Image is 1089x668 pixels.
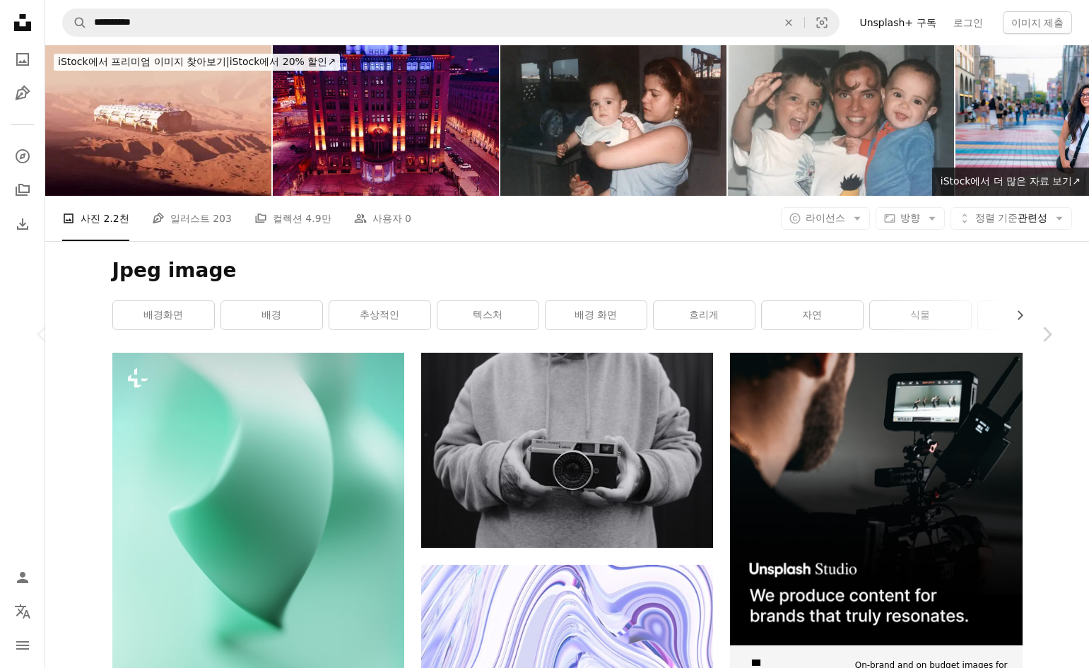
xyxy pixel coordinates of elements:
[112,529,404,541] a: 파란색 배경에 흰색 물체의 흐릿한 이미지
[8,176,37,204] a: 컬렉션
[63,9,87,36] button: Unsplash 검색
[112,258,1023,283] h1: Jpeg image
[273,45,499,196] img: 영국 리버풀에서 보라색 하늘을 배경으로 조명이 켜진 도시 건물의 드라마틱한 야경.
[945,11,991,34] a: 로그인
[8,563,37,592] a: 로그인 / 가입
[1004,266,1089,402] a: 다음
[437,301,538,329] a: 텍스처
[975,212,1018,223] span: 정렬 기준
[654,301,755,329] a: 흐리게
[546,301,647,329] a: 배경 화면
[221,301,322,329] a: 배경
[113,301,214,329] a: 배경화면
[213,211,232,226] span: 203
[8,45,37,74] a: 사진
[773,9,804,36] button: 삭제
[730,353,1022,645] img: file-1715652217532-464736461acbimage
[876,207,945,230] button: 방향
[8,142,37,170] a: 탐색
[728,45,954,196] img: 1980년대에 촬영된 이미지: 아이들을 팔에 안고 카메라를 바라보며 웃는 젊은 여성
[354,196,411,241] a: 사용자 0
[805,9,839,36] button: 시각적 검색
[900,212,920,223] span: 방향
[500,45,726,196] img: 80년대에 찍은 사진: 집 부엌에서 아들을 안고 포즈를 취하고 있는 히스패닉 젊은 엄마
[421,353,713,547] img: 손에 카메라를 들고 있는 사람
[405,211,411,226] span: 0
[254,196,331,241] a: 컬렉션 4.9만
[58,56,230,67] span: iStock에서 프리미엄 이미지 찾아보기 |
[8,79,37,107] a: 일러스트
[45,45,271,196] img: 화성 사막에는 세련된 산업용 우주 정거장이 있습니다
[932,168,1089,196] a: iStock에서 더 많은 자료 보기↗
[1003,11,1072,34] button: 이미지 제출
[806,212,845,223] span: 라이선스
[978,301,1079,329] a: 무늬
[62,8,840,37] form: 사이트 전체에서 이미지 찾기
[421,443,713,456] a: 손에 카메라를 들고 있는 사람
[941,175,1081,187] span: iStock에서 더 많은 자료 보기 ↗
[8,631,37,660] button: 메뉴
[58,56,336,67] span: iStock에서 20% 할인 ↗
[8,597,37,626] button: 언어
[305,211,331,226] span: 4.9만
[950,207,1072,230] button: 정렬 기준관련성
[870,301,971,329] a: 식물
[329,301,430,329] a: 추상적인
[851,11,944,34] a: Unsplash+ 구독
[152,196,232,241] a: 일러스트 203
[8,210,37,238] a: 다운로드 내역
[975,211,1047,225] span: 관련성
[762,301,863,329] a: 자연
[45,45,348,79] a: iStock에서 프리미엄 이미지 찾아보기|iStock에서 20% 할인↗
[781,207,870,230] button: 라이선스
